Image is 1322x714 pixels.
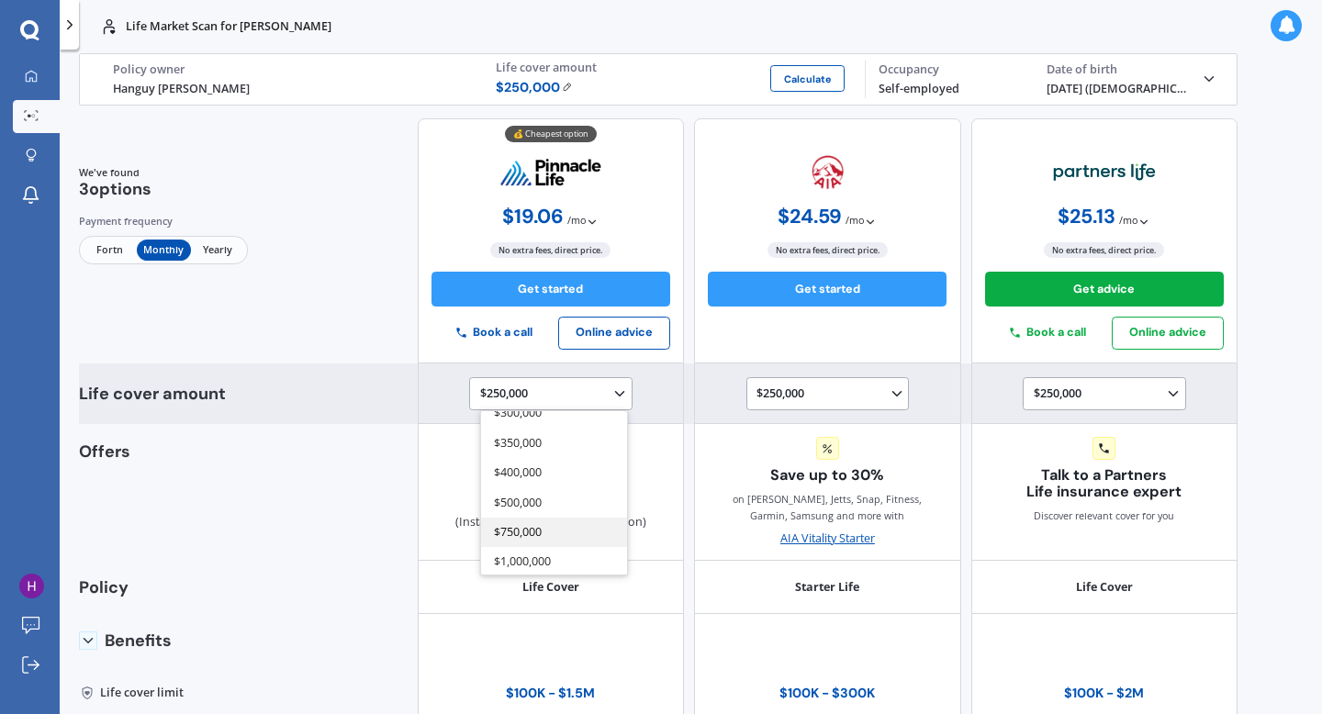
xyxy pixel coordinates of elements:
div: 💰 Cheapest option [505,126,597,142]
span: No extra fees, direct price. [490,242,611,258]
div: $100K - $300K [779,685,875,702]
span: Yearly [191,240,245,261]
button: Calculate [770,65,845,92]
span: $ 25.13 [1058,206,1115,229]
span: / mo [1119,212,1137,229]
img: ACg8ocJMG33cJl353BUep5orfQoejCs2pstnebHn0NJq5bys6v5PHQ=s96-c [19,574,44,598]
div: $250,000 [756,385,904,405]
span: No extra fees, direct price. [767,242,888,258]
img: aia.webp [812,155,844,190]
button: Online advice [558,317,670,350]
img: Edit [562,82,573,92]
span: $ 250,000 [496,78,573,98]
div: [DATE] ([DEMOGRAPHIC_DATA].) [1047,81,1188,98]
div: Hanguy [PERSON_NAME] [113,81,469,98]
span: $ 19.06 [502,206,564,229]
span: $350,000 [494,434,542,450]
div: $250,000 [1034,385,1182,405]
div: AIA Vitality Starter [780,530,875,547]
span: / mo [846,212,864,229]
div: Occupancy [879,62,1020,77]
div: Life Cover [418,561,685,614]
span: No extra fees, direct price. [1044,242,1164,258]
button: Book a call [985,319,1112,346]
div: Self-employed [879,81,1020,98]
button: Get started [431,272,670,307]
div: Payment frequency [79,213,248,229]
div: Life Cover [971,561,1238,614]
button: Online advice [1112,317,1224,350]
span: on [PERSON_NAME], Jetts, Snap, Fitness, Garmin, Samsung and more with [708,491,947,524]
span: $1,000,000 [494,553,551,569]
span: $ 24.59 [778,206,842,229]
span: $300,000 [494,405,542,420]
span: $400,000 [494,464,542,480]
span: $750,000 [494,523,542,539]
div: Offers [79,443,259,561]
div: Benefits [79,614,259,667]
div: $250,000 [480,385,628,405]
img: partners-life.webp [1053,162,1157,182]
div: Date of birth [1047,62,1188,77]
span: $500,000 [494,494,542,509]
div: Starter Life [694,561,961,614]
div: Life cover amount [496,61,852,75]
span: Fortn [83,240,137,261]
span: Monthly [137,240,191,261]
span: Talk to a Partners Life insurance expert [985,467,1224,502]
div: Life cover amount [79,363,259,424]
p: Life Market Scan for [PERSON_NAME] [126,18,331,35]
div: Policy owner [113,62,469,77]
div: (Instant assessment on application) [455,437,646,530]
div: $100K - $2M [1064,685,1144,702]
span: 3 options [79,178,151,200]
div: Policy [79,561,259,614]
button: Book a call [431,319,558,346]
img: pinnacle.webp [499,158,603,187]
img: life.f720d6a2d7cdcd3ad642.svg [99,17,119,37]
span: Discover relevant cover for you [1034,508,1174,524]
button: Get advice [985,272,1224,307]
button: Get started [708,272,947,307]
span: Save up to 30% [770,467,884,485]
div: $100K - $1.5M [506,685,595,702]
img: Life cover limit [79,685,95,701]
span: We've found [79,165,151,180]
span: / mo [567,212,586,229]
